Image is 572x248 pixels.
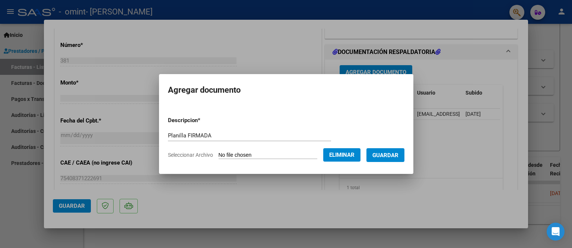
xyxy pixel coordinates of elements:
[168,152,213,158] span: Seleccionar Archivo
[366,148,404,162] button: Guardar
[372,152,398,159] span: Guardar
[547,223,565,241] div: Open Intercom Messenger
[323,148,360,162] button: Eliminar
[329,152,355,158] span: Eliminar
[168,116,239,125] p: Descripcion
[168,83,404,97] h2: Agregar documento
